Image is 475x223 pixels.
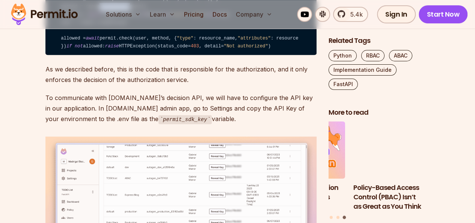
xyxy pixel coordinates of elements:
[75,44,83,49] span: not
[210,7,230,22] a: Docs
[389,50,412,61] a: ABAC
[181,7,207,22] a: Pricing
[244,122,345,179] img: Implementing Authentication and Authorization in Next.js
[158,115,212,124] code: permit_sdk_key
[191,44,199,49] span: 403
[105,44,119,49] span: raise
[330,216,333,219] button: Go to slide 1
[333,7,368,22] a: 5.4k
[346,10,363,19] span: 5.4k
[329,79,358,90] a: FastAPI
[361,50,385,61] a: RBAC
[45,64,317,85] p: As we described before, this is the code that is responsible for the authorization, and it only e...
[244,122,345,211] a: Implementing Authentication and Authorization in Next.jsImplementing Authentication and Authoriza...
[329,108,430,117] h2: More to read
[233,7,275,22] button: Company
[66,44,72,49] span: if
[353,183,455,211] h3: Policy-Based Access Control (PBAC) Isn’t as Great as You Think
[147,7,178,22] button: Learn
[329,36,430,46] h2: Related Tags
[419,5,468,23] a: Start Now
[8,2,81,27] img: Permit logo
[103,7,144,22] button: Solutions
[86,36,100,41] span: await
[329,64,397,76] a: Implementation Guide
[353,122,455,211] li: 3 of 3
[244,122,345,211] li: 2 of 3
[177,36,193,41] span: "type"
[45,93,317,124] p: To communicate with [DOMAIN_NAME]’s decision API, we will have to configure the API key in our ap...
[343,216,346,219] button: Go to slide 3
[336,216,339,219] button: Go to slide 2
[224,44,268,49] span: "Not authorized"
[329,50,357,61] a: Python
[377,5,416,23] a: Sign In
[244,183,345,202] h3: Implementing Authentication and Authorization in Next.js
[238,36,271,41] span: "attributes"
[353,122,455,179] img: Policy-Based Access Control (PBAC) Isn’t as Great as You Think
[329,122,430,220] div: Posts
